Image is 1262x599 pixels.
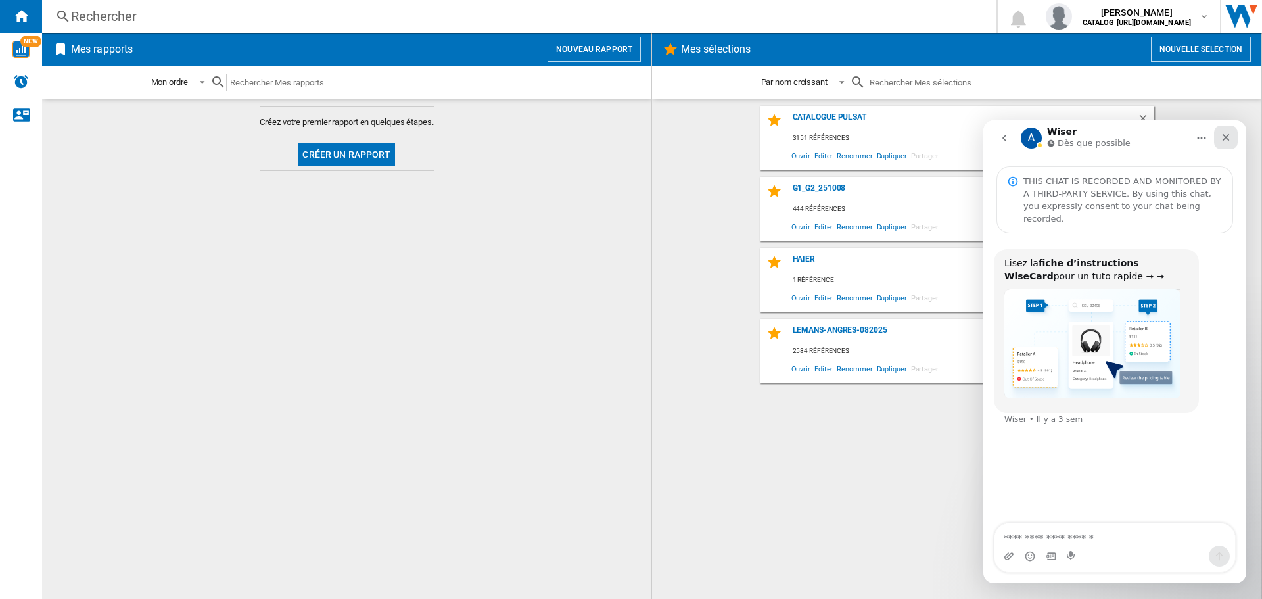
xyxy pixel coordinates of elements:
img: wise-card.svg [12,41,30,58]
div: 2584 références [789,343,1154,360]
div: 3151 références [789,130,1154,147]
b: CATALOG [URL][DOMAIN_NAME] [1083,18,1192,27]
span: Ouvrir [789,218,812,235]
div: 444 références [789,201,1154,218]
h2: Mes sélections [678,37,753,62]
span: Dupliquer [875,289,909,306]
span: [PERSON_NAME] [1083,6,1192,19]
img: alerts-logo.svg [13,74,29,89]
iframe: Intercom live chat [983,120,1246,583]
button: Nouvelle selection [1151,37,1251,62]
span: Renommer [835,147,874,164]
div: Supprimer [1137,112,1154,130]
input: Rechercher Mes rapports [226,74,544,91]
div: LEMANS-ANGRES-082025 [789,325,1137,343]
div: Par nom croissant [761,77,828,87]
span: Dupliquer [875,147,909,164]
div: G1_G2_251008 [789,183,1137,201]
div: Mon ordre [151,77,188,87]
span: Renommer [835,218,874,235]
span: Ouvrir [789,360,812,377]
div: Catalogue Pulsat [789,112,1137,130]
span: Partager [909,218,941,235]
img: profile.jpg [1046,3,1072,30]
input: Rechercher Mes sélections [866,74,1154,91]
button: Créer un rapport [298,143,394,166]
span: Dupliquer [875,218,909,235]
span: Ouvrir [789,289,812,306]
div: HAIER [789,254,1137,272]
span: Renommer [835,289,874,306]
span: Editer [812,360,835,377]
h2: Mes rapports [68,37,135,62]
span: Editer [812,147,835,164]
span: Dupliquer [875,360,909,377]
span: Editer [812,289,835,306]
span: Partager [909,289,941,306]
span: Partager [909,147,941,164]
span: Créez votre premier rapport en quelques étapes. [260,116,433,128]
button: Nouveau rapport [548,37,641,62]
span: Editer [812,218,835,235]
div: 1 référence [789,272,1154,289]
span: NEW [20,36,41,47]
div: Rechercher [71,7,962,26]
span: Partager [909,360,941,377]
span: Ouvrir [789,147,812,164]
span: Renommer [835,360,874,377]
